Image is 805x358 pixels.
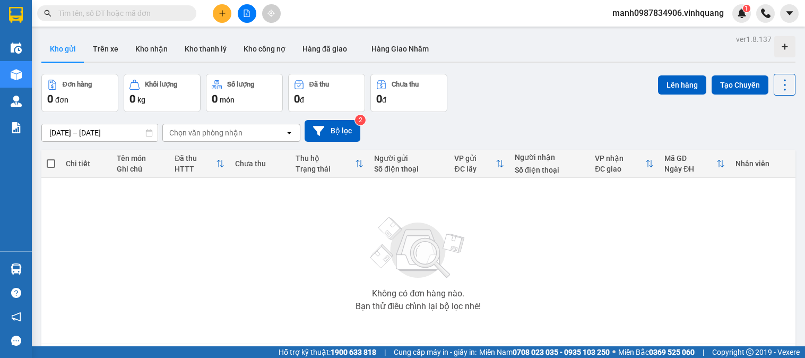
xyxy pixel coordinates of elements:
[515,166,584,174] div: Số điện thoại
[145,81,177,88] div: Khối lượng
[745,5,748,12] span: 1
[41,36,84,62] button: Kho gửi
[11,263,22,275] img: warehouse-icon
[590,150,659,178] th: Toggle SortBy
[66,159,106,168] div: Chi tiết
[309,81,329,88] div: Đã thu
[279,346,376,358] span: Hỗ trợ kỹ thuật:
[47,92,53,105] span: 0
[365,211,471,285] img: svg+xml;base64,PHN2ZyBjbGFzcz0ibGlzdC1wbHVnX19zdmciIHhtbG5zPSJodHRwOi8vd3d3LnczLm9yZy8yMDAwL3N2Zy...
[117,154,164,163] div: Tên món
[515,153,584,161] div: Người nhận
[176,36,235,62] button: Kho thanh lý
[384,346,386,358] span: |
[649,348,695,356] strong: 0369 525 060
[41,74,118,112] button: Đơn hàng0đơn
[454,154,496,163] div: VP gửi
[513,348,610,356] strong: 0708 023 035 - 0935 103 250
[290,150,369,178] th: Toggle SortBy
[129,92,135,105] span: 0
[84,36,127,62] button: Trên xe
[372,289,464,298] div: Không có đơn hàng nào.
[736,33,772,45] div: ver 1.8.137
[267,10,275,17] span: aim
[356,302,481,311] div: Bạn thử điều chỉnh lại bộ lọc nhé!
[11,336,21,346] span: message
[604,6,732,20] span: manh0987834906.vinhquang
[169,127,243,138] div: Chọn văn phòng nhận
[761,8,771,18] img: phone-icon
[659,150,730,178] th: Toggle SortBy
[285,129,293,137] svg: open
[227,81,254,88] div: Số lượng
[735,159,790,168] div: Nhân viên
[11,122,22,133] img: solution-icon
[175,165,216,173] div: HTTT
[296,154,356,163] div: Thu hộ
[382,96,386,104] span: đ
[374,154,444,163] div: Người gửi
[294,92,300,105] span: 0
[11,288,21,298] span: question-circle
[331,348,376,356] strong: 1900 633 818
[355,115,366,125] sup: 2
[664,154,716,163] div: Mã GD
[288,74,365,112] button: Đã thu0đ
[703,346,704,358] span: |
[746,348,754,356] span: copyright
[595,165,645,173] div: ĐC giao
[11,42,22,54] img: warehouse-icon
[392,81,419,88] div: Chưa thu
[454,165,496,173] div: ĐC lấy
[127,36,176,62] button: Kho nhận
[595,154,645,163] div: VP nhận
[11,312,21,322] span: notification
[262,4,281,23] button: aim
[137,96,145,104] span: kg
[235,36,294,62] button: Kho công nợ
[374,165,444,173] div: Số điện thoại
[370,74,447,112] button: Chưa thu0đ
[371,45,429,53] span: Hàng Giao Nhầm
[712,75,768,95] button: Tạo Chuyến
[169,150,230,178] th: Toggle SortBy
[58,7,184,19] input: Tìm tên, số ĐT hoặc mã đơn
[658,75,706,95] button: Lên hàng
[175,154,216,163] div: Đã thu
[219,10,226,17] span: plus
[300,96,304,104] span: đ
[11,69,22,80] img: warehouse-icon
[212,92,218,105] span: 0
[376,92,382,105] span: 0
[235,159,285,168] div: Chưa thu
[296,165,356,173] div: Trạng thái
[737,8,747,18] img: icon-new-feature
[9,7,23,23] img: logo-vxr
[243,10,250,17] span: file-add
[206,74,283,112] button: Số lượng0món
[305,120,360,142] button: Bộ lọc
[294,36,356,62] button: Hàng đã giao
[117,165,164,173] div: Ghi chú
[238,4,256,23] button: file-add
[124,74,201,112] button: Khối lượng0kg
[780,4,799,23] button: caret-down
[11,96,22,107] img: warehouse-icon
[774,36,795,57] div: Tạo kho hàng mới
[743,5,750,12] sup: 1
[449,150,509,178] th: Toggle SortBy
[785,8,794,18] span: caret-down
[612,350,616,354] span: ⚪️
[394,346,477,358] span: Cung cấp máy in - giấy in:
[664,165,716,173] div: Ngày ĐH
[213,4,231,23] button: plus
[63,81,92,88] div: Đơn hàng
[618,346,695,358] span: Miền Bắc
[220,96,235,104] span: món
[44,10,51,17] span: search
[479,346,610,358] span: Miền Nam
[42,124,158,141] input: Select a date range.
[55,96,68,104] span: đơn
